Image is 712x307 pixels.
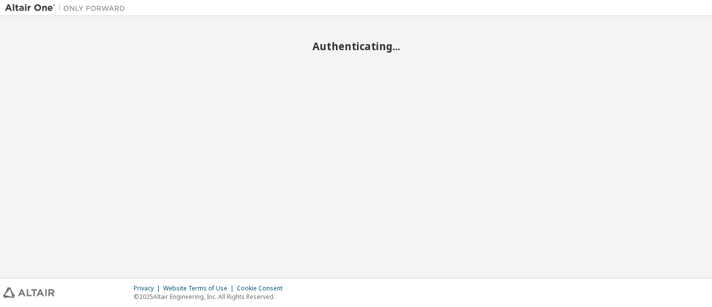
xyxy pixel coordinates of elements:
[163,284,237,292] div: Website Terms of Use
[3,287,55,298] img: altair_logo.svg
[134,284,163,292] div: Privacy
[237,284,288,292] div: Cookie Consent
[5,40,707,53] h2: Authenticating...
[5,3,130,13] img: Altair One
[134,292,288,301] p: © 2025 Altair Engineering, Inc. All Rights Reserved.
